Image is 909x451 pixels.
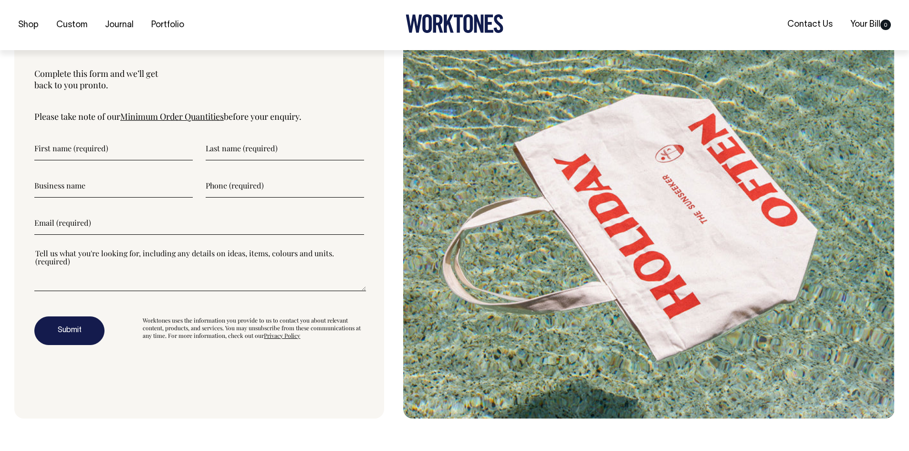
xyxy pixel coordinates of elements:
a: Your Bill0 [846,17,895,32]
a: Custom [52,17,91,33]
p: Please take note of our before your enquiry. [34,111,364,122]
a: Shop [14,17,42,33]
input: Last name (required) [206,136,364,160]
a: Contact Us [784,17,836,32]
span: 0 [880,20,891,30]
input: First name (required) [34,136,193,160]
button: Submit [34,316,104,345]
a: Privacy Policy [264,332,300,339]
a: Minimum Order Quantities [120,111,224,122]
a: Portfolio [147,17,188,33]
p: Complete this form and we’ll get back to you pronto. [34,68,364,91]
a: Journal [101,17,137,33]
input: Business name [34,174,193,198]
input: Phone (required) [206,174,364,198]
input: Email (required) [34,211,364,235]
div: Worktones uses the information you provide to us to contact you about relevant content, products,... [143,316,364,345]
